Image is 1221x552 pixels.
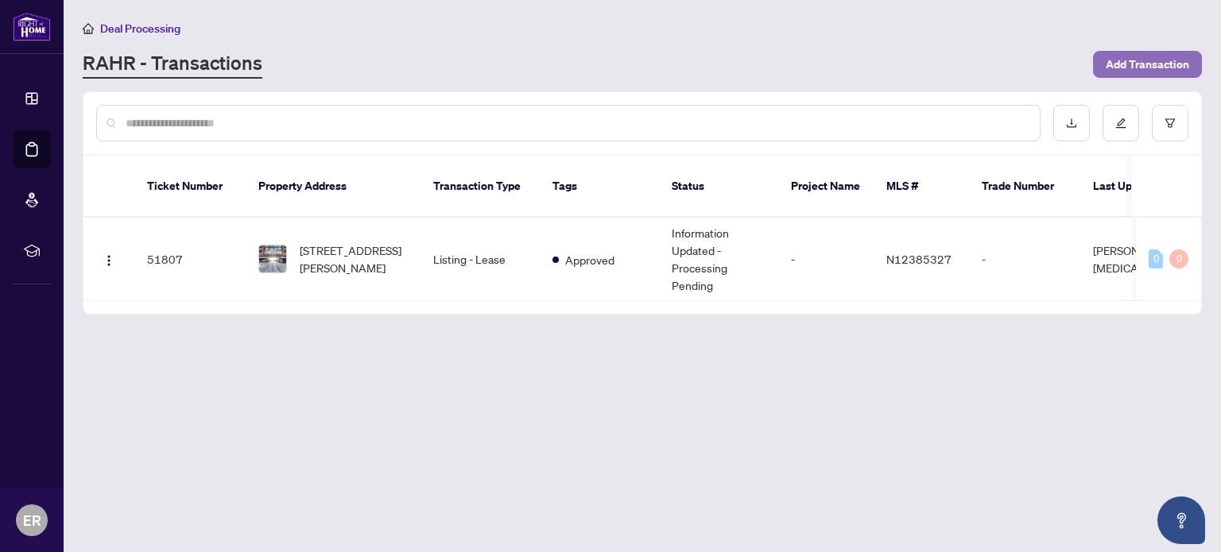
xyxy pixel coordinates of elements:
[300,241,408,276] span: [STREET_ADDRESS][PERSON_NAME]
[246,156,421,218] th: Property Address
[100,21,180,36] span: Deal Processing
[659,218,778,301] td: Information Updated - Processing Pending
[1157,496,1205,544] button: Open asap
[1165,118,1176,129] span: filter
[540,156,659,218] th: Tags
[874,156,969,218] th: MLS #
[565,251,614,268] span: Approved
[103,254,115,267] img: Logo
[969,218,1080,301] td: -
[886,252,952,266] span: N12385327
[134,218,246,301] td: 51807
[83,50,262,79] a: RAHR - Transactions
[13,12,51,41] img: logo
[1080,156,1200,218] th: Last Updated By
[1152,105,1188,141] button: filter
[96,246,122,272] button: Logo
[969,156,1080,218] th: Trade Number
[83,23,94,34] span: home
[1169,249,1188,268] div: 0
[259,245,286,272] img: thumbnail-img
[778,218,874,301] td: -
[1149,249,1163,268] div: 0
[421,218,540,301] td: Listing - Lease
[659,156,778,218] th: Status
[1080,218,1200,301] td: [PERSON_NAME][MEDICAL_DATA]
[1115,118,1126,129] span: edit
[1066,118,1077,129] span: download
[421,156,540,218] th: Transaction Type
[134,156,246,218] th: Ticket Number
[23,509,41,531] span: ER
[778,156,874,218] th: Project Name
[1053,105,1090,141] button: download
[1093,51,1202,78] button: Add Transaction
[1103,105,1139,141] button: edit
[1106,52,1189,77] span: Add Transaction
